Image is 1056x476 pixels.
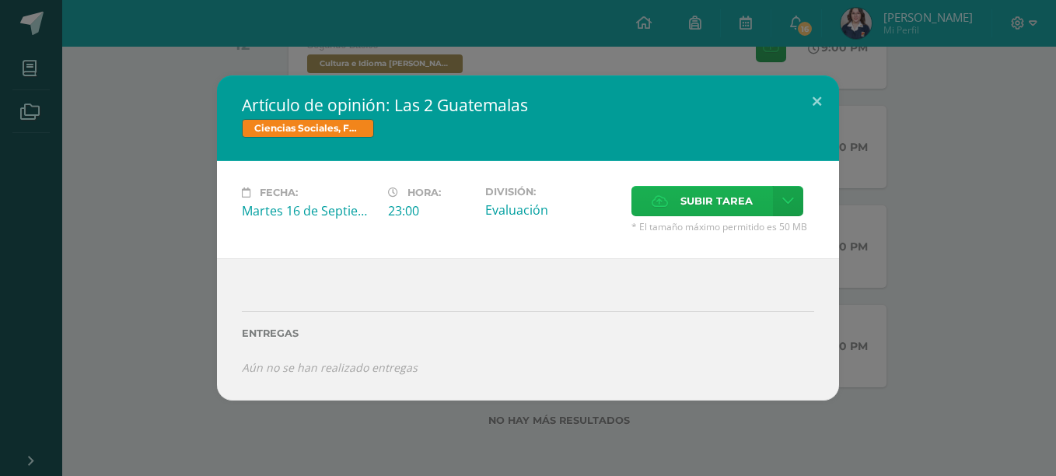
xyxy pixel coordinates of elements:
span: Hora: [407,187,441,198]
label: Entregas [242,327,814,339]
span: Subir tarea [680,187,753,215]
span: Ciencias Sociales, Formación Ciudadana e Interculturalidad [242,119,374,138]
div: Evaluación [485,201,619,219]
span: Fecha: [260,187,298,198]
div: Martes 16 de Septiembre [242,202,376,219]
i: Aún no se han realizado entregas [242,360,418,375]
div: 23:00 [388,202,473,219]
label: División: [485,186,619,198]
button: Close (Esc) [795,75,839,128]
span: * El tamaño máximo permitido es 50 MB [631,220,814,233]
h2: Artículo de opinión: Las 2 Guatemalas [242,94,814,116]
